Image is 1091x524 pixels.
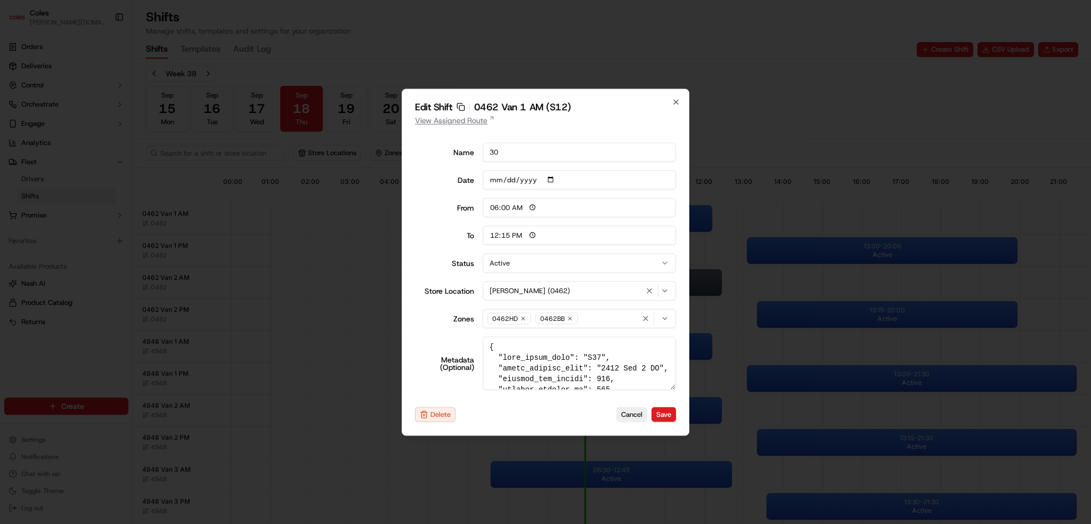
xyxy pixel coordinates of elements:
[483,336,677,390] textarea: { "lore_ipsum_dolo": "S37", "ametc_adipisc_elit": "2412 Sed 2 DO", "eiusmod_tem_incidi": 916, "ut...
[11,156,19,164] div: 📗
[11,11,32,32] img: Nash
[415,287,474,294] label: Store Location
[415,356,474,370] label: Metadata (Optional)
[36,102,175,112] div: Start new chat
[490,286,570,295] span: [PERSON_NAME] (0462)
[415,315,474,322] label: Zones
[21,155,82,165] span: Knowledge Base
[483,281,677,300] button: [PERSON_NAME] (0462)
[415,407,455,422] button: Delete
[415,102,676,111] h2: Edit Shift
[101,155,171,165] span: API Documentation
[616,407,647,422] button: Cancel
[415,231,474,239] div: To
[36,112,135,121] div: We're available if you need us!
[90,156,99,164] div: 💻
[540,314,565,323] span: 0462BB
[483,142,677,162] input: Shift name
[86,150,175,170] a: 💻API Documentation
[106,181,129,189] span: Pylon
[11,43,194,60] p: Welcome 👋
[474,102,571,111] span: 0462 Van 1 AM (S12)
[75,180,129,189] a: Powered byPylon
[415,148,474,156] label: Name
[652,407,676,422] button: Save
[181,105,194,118] button: Start new chat
[415,204,474,211] div: From
[415,259,474,267] label: Status
[415,176,474,183] label: Date
[11,102,30,121] img: 1736555255976-a54dd68f-1ca7-489b-9aae-adbdc363a1c4
[483,309,677,328] button: 0462HD0462BB
[6,150,86,170] a: 📗Knowledge Base
[415,115,676,125] a: View Assigned Route
[492,314,518,323] span: 0462HD
[28,69,192,80] input: Got a question? Start typing here...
